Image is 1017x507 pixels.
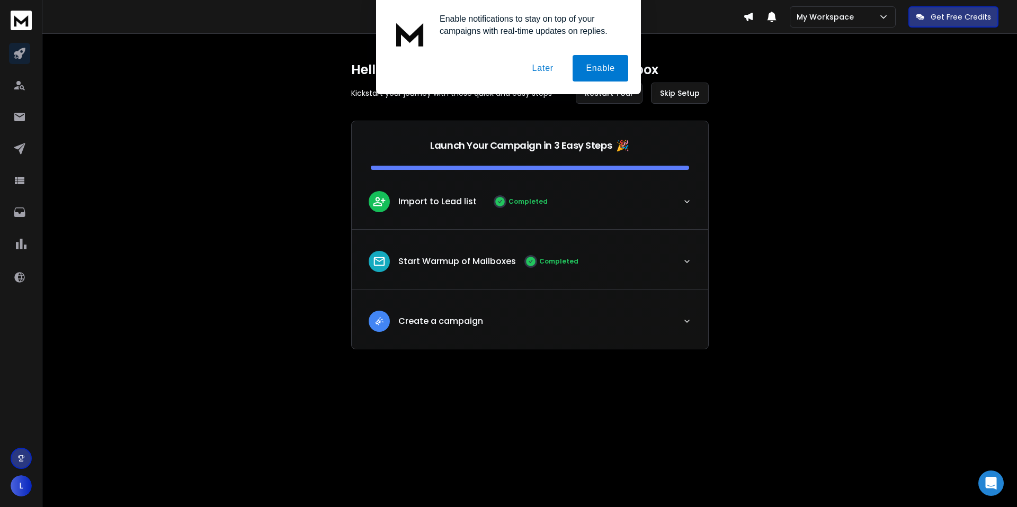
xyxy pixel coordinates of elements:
button: L [11,475,32,496]
button: Later [519,55,566,82]
p: Completed [508,197,548,206]
img: notification icon [389,13,431,55]
img: lead [372,314,386,328]
span: 🎉 [616,138,629,153]
button: leadStart Warmup of MailboxesCompleted [352,242,708,289]
p: Import to Lead list [398,195,477,208]
div: Open Intercom Messenger [978,470,1004,496]
button: leadImport to Lead listCompleted [352,183,708,229]
button: leadCreate a campaign [352,302,708,349]
div: Enable notifications to stay on top of your campaigns with real-time updates on replies. [431,13,628,37]
p: Create a campaign [398,315,483,328]
img: lead [372,255,386,268]
button: Enable [573,55,628,82]
p: Launch Your Campaign in 3 Easy Steps [430,138,612,153]
img: lead [372,195,386,208]
p: Completed [539,257,578,266]
p: Start Warmup of Mailboxes [398,255,516,268]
